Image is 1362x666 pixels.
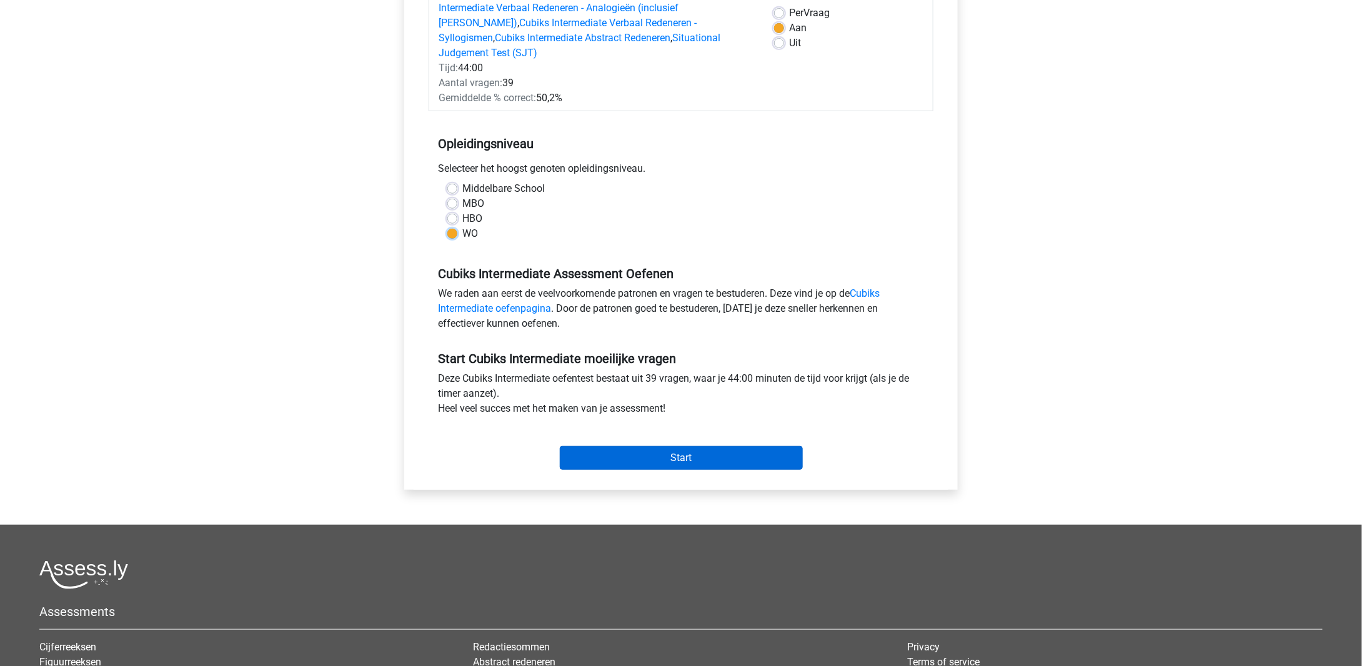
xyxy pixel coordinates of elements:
span: Tijd: [439,62,458,74]
label: Aan [789,21,807,36]
label: Vraag [789,6,830,21]
div: Selecteer het hoogst genoten opleidingsniveau. [429,161,933,181]
div: 50,2% [429,91,765,106]
label: WO [462,226,478,241]
a: Redactiesommen [474,641,550,653]
span: Aantal vragen: [439,77,502,89]
span: Per [789,7,803,19]
img: Assessly logo [39,560,128,589]
h5: Start Cubiks Intermediate moeilijke vragen [438,351,924,366]
span: Gemiddelde % correct: [439,92,536,104]
div: 44:00 [429,61,765,76]
div: Deze Cubiks Intermediate oefentest bestaat uit 39 vragen, waar je 44:00 minuten de tijd voor krij... [429,371,933,421]
div: 39 [429,76,765,91]
label: MBO [462,196,484,211]
label: HBO [462,211,482,226]
a: Cubiks Intermediate Verbaal Redeneren - Syllogismen [439,17,697,44]
div: We raden aan eerst de veelvoorkomende patronen en vragen te bestuderen. Deze vind je op de . Door... [429,286,933,336]
label: Middelbare School [462,181,545,196]
h5: Cubiks Intermediate Assessment Oefenen [438,266,924,281]
label: Uit [789,36,801,51]
h5: Opleidingsniveau [438,131,924,156]
h5: Assessments [39,604,1323,619]
a: Privacy [907,641,940,653]
input: Start [560,446,803,470]
a: Cijferreeksen [39,641,96,653]
a: Cubiks Intermediate Abstract Redeneren [495,32,670,44]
